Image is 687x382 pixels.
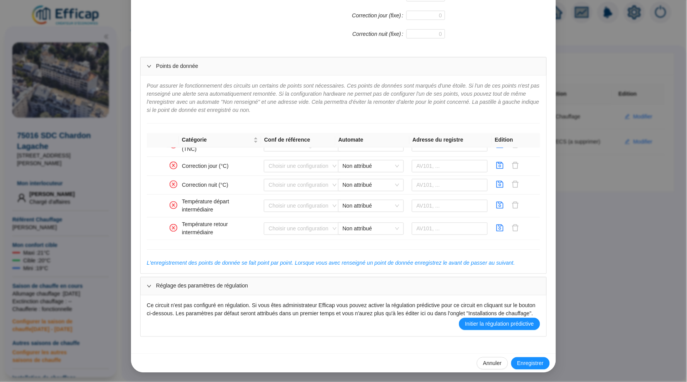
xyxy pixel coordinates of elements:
[170,224,177,232] span: close-circle
[170,201,177,209] span: close-circle
[343,179,399,191] span: Non attribué
[141,277,546,295] div: Réglage des paramètres de régulation
[406,29,445,39] input: Correction nuit (fixe)
[147,64,151,69] span: expanded
[156,282,540,290] span: Réglage des paramètres de régulation
[261,133,335,148] th: Conf de référence
[412,160,488,172] input: AV101, ...
[147,260,515,266] span: L'enregistrement des points de donnée se fait point par point. Lorsque vous avec renseigné un poi...
[343,161,399,172] span: Non attribué
[179,157,261,176] td: Correction jour (°C)
[477,357,508,370] button: Annuler
[412,200,488,212] input: AV101, ...
[156,62,540,70] span: Points de donnée
[410,133,492,148] th: Adresse du registre
[511,357,550,370] button: Enregistrer
[179,176,261,195] td: Correction nuit (°C)
[496,181,504,188] span: save
[179,133,261,148] th: Catégorie
[412,223,488,235] input: AV101, ...
[343,200,399,212] span: Non attribué
[170,162,177,169] span: close-circle
[496,201,504,209] span: save
[141,57,546,75] div: Points de donnée
[179,218,261,240] td: Température retour intermédiaire
[343,223,399,235] span: Non attribué
[335,133,410,148] th: Automate
[406,11,445,20] input: Correction jour (fixe)
[147,302,540,318] div: Ce circuit n'est pas configuré en régulation. Si vous êtes administrateur Efficap vous pouvez act...
[352,29,406,39] label: Correction nuit (fixe)
[182,136,252,144] span: Catégorie
[179,195,261,218] td: Température départ intermédiaire
[412,179,488,191] input: AV101, ...
[465,320,534,328] span: Initier la régulation prédictive
[170,181,177,188] span: close-circle
[147,284,151,289] span: expanded
[483,360,502,368] span: Annuler
[352,11,406,20] label: Correction jour (fixe)
[459,318,540,330] button: Initier la régulation prédictive
[517,360,544,368] span: Enregistrer
[492,133,541,148] th: Edition
[496,162,504,169] span: save
[496,224,504,232] span: save
[147,83,540,113] span: Pour assurer le fonctionnement des circuits un certains de points sont nécessaires. Ces points de...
